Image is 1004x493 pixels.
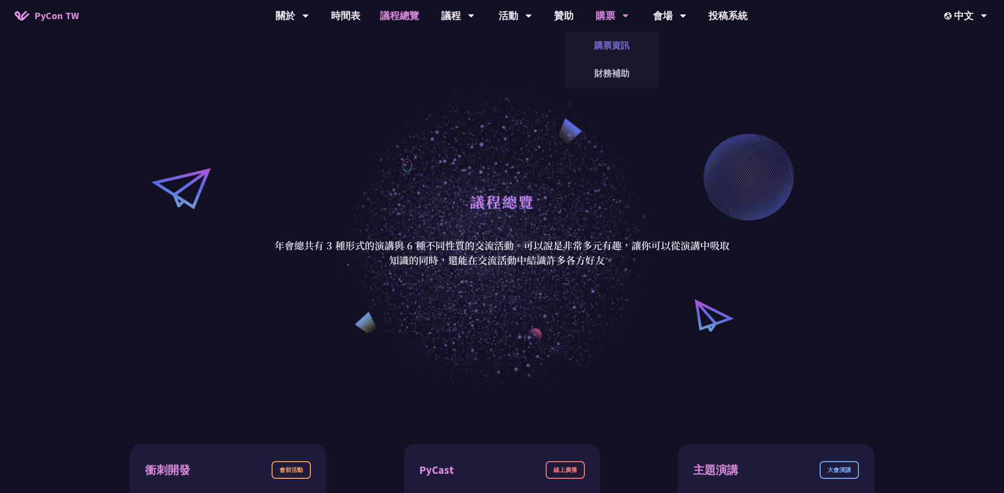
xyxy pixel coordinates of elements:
[419,462,454,479] div: PyCast
[145,462,190,479] div: 衝刺開發
[15,11,29,21] img: Home icon of PyCon TW 2025
[5,3,89,28] a: PyCon TW
[272,461,311,479] div: 會前活動
[693,462,738,479] div: 主題演講
[820,461,859,479] div: 大會演講
[470,187,534,216] h1: 議程總覽
[944,12,954,20] img: Locale Icon
[34,8,79,23] span: PyCon TW
[274,238,730,268] p: 年會總共有 3 種形式的演講與 6 種不同性質的交流活動。可以說是非常多元有趣，讓你可以從演講中吸取知識的同時，還能在交流活動中結識許多各方好友。
[565,62,659,85] a: 財務補助
[546,461,585,479] div: 線上廣播
[565,34,659,57] a: 購票資訊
